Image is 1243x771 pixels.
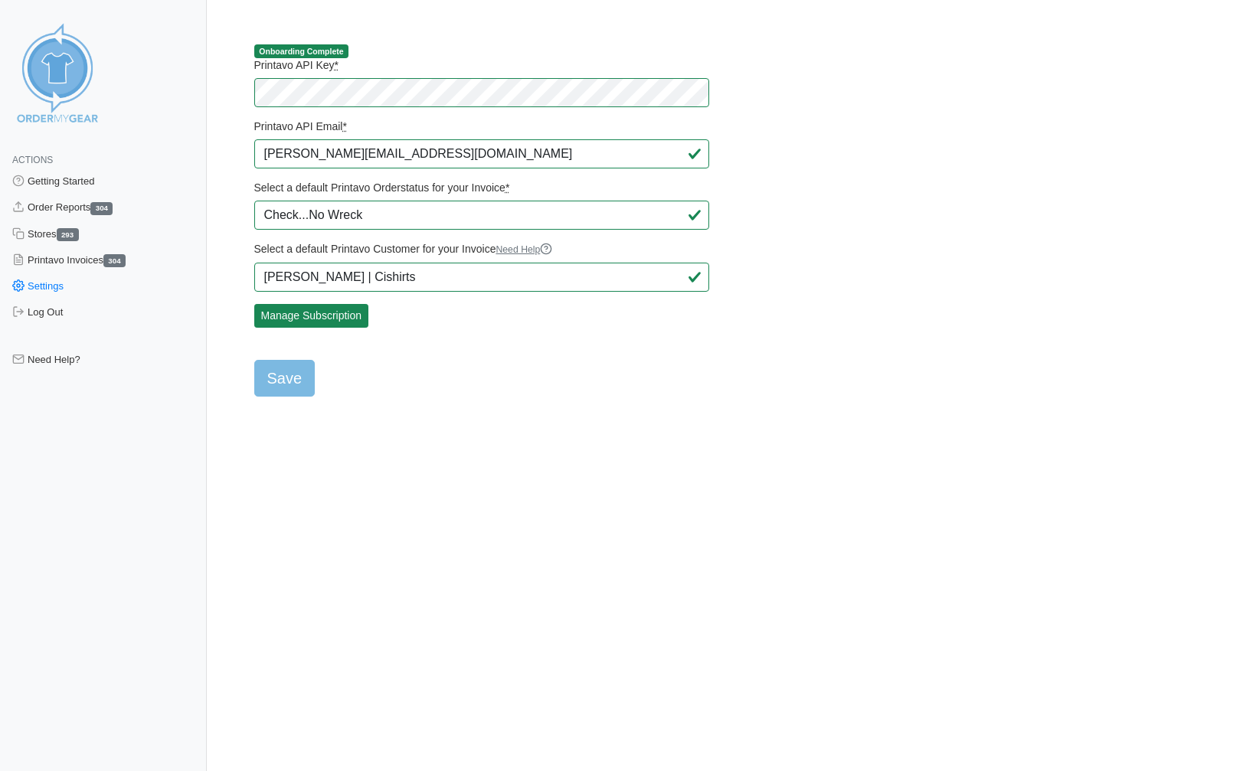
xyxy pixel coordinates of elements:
a: Manage Subscription [254,304,369,328]
span: Actions [12,155,53,165]
label: Printavo API Key [254,58,710,72]
label: Select a default Printavo Customer for your Invoice [254,242,710,256]
abbr: required [505,181,509,194]
span: Onboarding Complete [254,44,349,58]
input: Save [254,360,316,397]
abbr: required [335,59,339,71]
input: Type at least 4 characters [254,263,710,292]
label: Printavo API Email [254,119,710,133]
span: 293 [57,228,79,241]
label: Select a default Printavo Orderstatus for your Invoice [254,181,710,194]
abbr: required [342,120,346,132]
a: Need Help [496,244,552,255]
span: 304 [103,254,126,267]
span: 304 [90,202,113,215]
